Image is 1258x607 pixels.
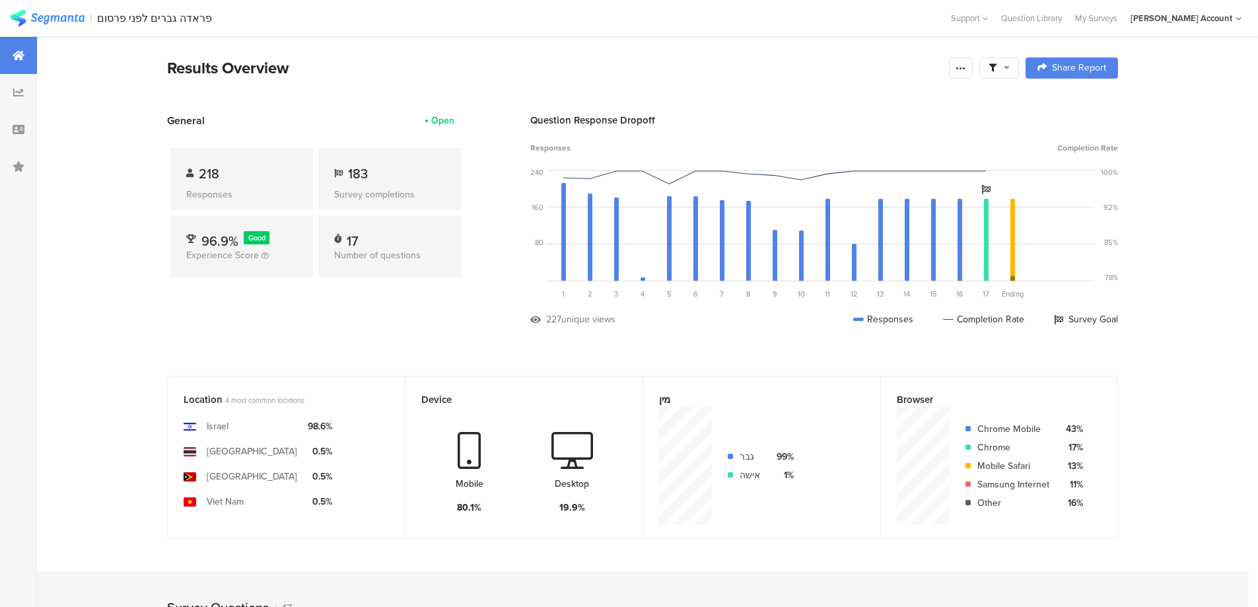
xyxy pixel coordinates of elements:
[1068,12,1124,24] a: My Surveys
[999,289,1026,299] div: Ending
[746,289,750,299] span: 8
[225,395,304,406] span: 4 most common locations
[184,392,367,407] div: Location
[535,237,543,248] div: 80
[1054,312,1118,326] div: Survey Goal
[977,441,1049,454] div: Chrome
[995,12,1068,24] a: Question Library
[167,56,942,80] div: Results Overview
[207,419,228,433] div: Israel
[1105,272,1118,283] div: 78%
[530,142,571,154] span: Responses
[1103,202,1118,213] div: 92%
[740,450,760,464] div: גבר
[90,11,92,26] div: |
[853,312,913,326] div: Responses
[199,164,219,184] span: 218
[740,468,760,482] div: אישה
[1057,142,1118,154] span: Completion Rate
[97,12,212,24] div: פראדה גברים לפני פרסום
[771,468,794,482] div: 1%
[588,289,592,299] span: 2
[201,231,238,251] span: 96.9%
[559,501,585,515] div: 19.9%
[977,496,1049,510] div: Other
[207,495,244,509] div: Viet Nam
[981,185,991,194] i: Survey Goal
[903,289,910,299] span: 14
[10,10,85,26] img: segmanta logo
[771,450,794,464] div: 99%
[530,167,543,178] div: 240
[562,289,565,299] span: 1
[421,392,605,407] div: Device
[614,289,618,299] span: 3
[851,289,858,299] span: 12
[1060,459,1083,473] div: 13%
[334,248,421,262] span: Number of questions
[983,289,989,299] span: 17
[561,312,615,326] div: unique views
[1101,167,1118,178] div: 100%
[546,312,561,326] div: 227
[431,114,454,127] div: Open
[720,289,724,299] span: 7
[943,312,1024,326] div: Completion Rate
[347,231,358,244] div: 17
[798,289,805,299] span: 10
[1052,63,1106,73] span: Share Report
[1060,496,1083,510] div: 16%
[693,289,698,299] span: 6
[1060,422,1083,436] div: 43%
[555,477,589,491] div: Desktop
[532,202,543,213] div: 160
[308,419,332,433] div: 98.6%
[1131,12,1232,24] div: [PERSON_NAME] Account
[530,113,1118,127] div: Question Response Dropoff
[348,164,368,184] span: 183
[456,477,483,491] div: Mobile
[897,392,1080,407] div: Browser
[977,422,1049,436] div: Chrome Mobile
[1060,478,1083,491] div: 11%
[248,232,265,243] span: Good
[308,445,332,458] div: 0.5%
[667,289,672,299] span: 5
[825,289,830,299] span: 11
[308,470,332,483] div: 0.5%
[930,289,937,299] span: 15
[457,501,481,515] div: 80.1%
[977,478,1049,491] div: Samsung Internet
[951,8,988,28] div: Support
[977,459,1049,473] div: Mobile Safari
[641,289,645,299] span: 4
[956,289,963,299] span: 16
[186,248,259,262] span: Experience Score
[1060,441,1083,454] div: 17%
[773,289,777,299] span: 9
[186,188,297,201] div: Responses
[659,392,843,407] div: מין
[308,495,332,509] div: 0.5%
[334,188,445,201] div: Survey completions
[207,470,297,483] div: [GEOGRAPHIC_DATA]
[167,113,205,128] span: General
[1104,237,1118,248] div: 85%
[207,445,297,458] div: [GEOGRAPHIC_DATA]
[877,289,884,299] span: 13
